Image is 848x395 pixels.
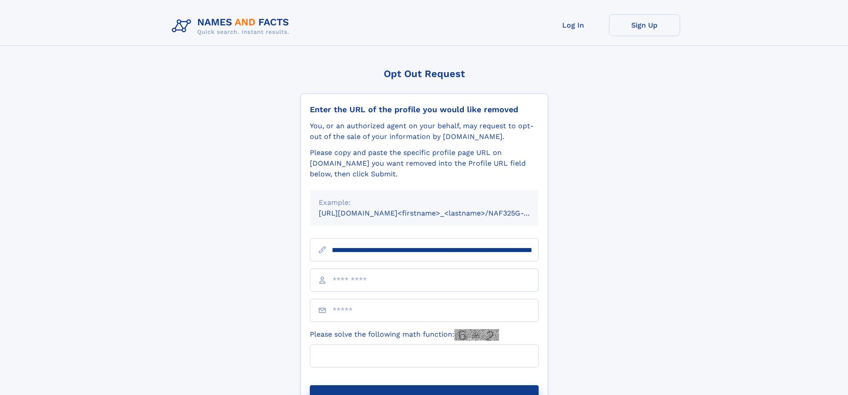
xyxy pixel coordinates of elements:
[310,147,539,179] div: Please copy and paste the specific profile page URL on [DOMAIN_NAME] you want removed into the Pr...
[168,14,296,38] img: Logo Names and Facts
[310,329,499,341] label: Please solve the following math function:
[300,68,548,79] div: Opt Out Request
[319,197,530,208] div: Example:
[609,14,680,36] a: Sign Up
[319,209,556,217] small: [URL][DOMAIN_NAME]<firstname>_<lastname>/NAF325G-xxxxxxxx
[538,14,609,36] a: Log In
[310,121,539,142] div: You, or an authorized agent on your behalf, may request to opt-out of the sale of your informatio...
[310,105,539,114] div: Enter the URL of the profile you would like removed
